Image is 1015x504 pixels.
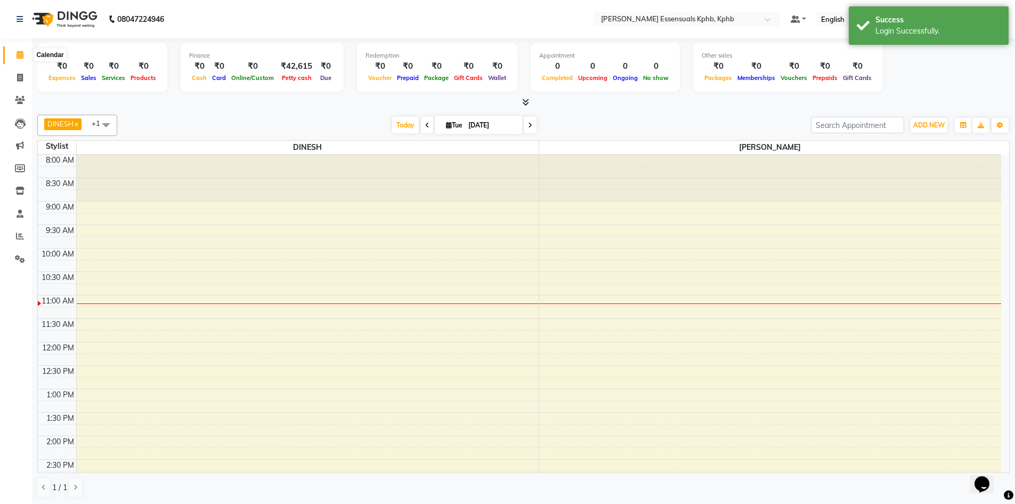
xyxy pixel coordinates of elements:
button: ADD NEW [911,118,947,133]
div: 0 [610,60,640,73]
span: Prepaids [810,74,840,82]
div: ₹0 [451,60,485,73]
div: 10:30 AM [39,272,76,283]
span: Voucher [366,74,394,82]
span: 1 / 1 [52,482,67,493]
span: Wallet [485,74,509,82]
span: Gift Cards [840,74,874,82]
input: Search Appointment [811,117,904,133]
div: ₹0 [128,60,159,73]
div: ₹0 [394,60,421,73]
div: ₹0 [840,60,874,73]
span: Prepaid [394,74,421,82]
div: 12:00 PM [40,342,76,354]
b: 08047224946 [117,4,164,34]
div: ₹0 [735,60,778,73]
div: Success [875,14,1001,26]
div: ₹0 [78,60,99,73]
input: 2025-09-02 [465,117,518,133]
span: Completed [539,74,575,82]
div: Login Successfully. [875,26,1001,37]
span: Expenses [46,74,78,82]
div: Redemption [366,51,509,60]
a: x [74,119,78,128]
span: Card [209,74,229,82]
div: 11:00 AM [39,295,76,307]
div: 1:00 PM [44,389,76,401]
div: ₹42,615 [277,60,316,73]
div: 10:00 AM [39,249,76,260]
span: Memberships [735,74,778,82]
div: 9:30 AM [44,225,76,236]
div: ₹0 [99,60,128,73]
span: Tue [443,121,465,129]
div: 0 [640,60,671,73]
div: 8:00 AM [44,155,76,166]
div: ₹0 [485,60,509,73]
span: Upcoming [575,74,610,82]
span: Today [392,117,419,133]
span: Packages [702,74,735,82]
div: ₹0 [316,60,335,73]
span: Cash [189,74,209,82]
iframe: chat widget [970,461,1004,493]
div: 2:30 PM [44,460,76,471]
div: ₹0 [46,60,78,73]
div: 9:00 AM [44,202,76,213]
div: ₹0 [702,60,735,73]
span: No show [640,74,671,82]
div: 12:30 PM [40,366,76,377]
div: ₹0 [778,60,810,73]
span: Gift Cards [451,74,485,82]
div: ₹0 [810,60,840,73]
div: ₹0 [366,60,394,73]
div: Calendar [34,49,66,61]
div: 2:00 PM [44,436,76,447]
span: Ongoing [610,74,640,82]
div: 11:30 AM [39,319,76,330]
div: ₹0 [421,60,451,73]
div: Other sales [702,51,874,60]
span: +1 [92,119,108,127]
div: ₹0 [209,60,229,73]
div: Appointment [539,51,671,60]
span: Petty cash [279,74,314,82]
div: 0 [575,60,610,73]
div: 1:30 PM [44,413,76,424]
span: Sales [78,74,99,82]
div: Total [46,51,159,60]
span: DINESH [77,141,539,154]
span: Package [421,74,451,82]
span: Products [128,74,159,82]
div: 8:30 AM [44,178,76,189]
div: ₹0 [229,60,277,73]
div: ₹0 [189,60,209,73]
span: DINESH [47,119,74,128]
span: Services [99,74,128,82]
div: Stylist [38,141,76,152]
span: [PERSON_NAME] [539,141,1002,154]
div: 0 [539,60,575,73]
div: Finance [189,51,335,60]
span: Online/Custom [229,74,277,82]
span: Vouchers [778,74,810,82]
img: logo [27,4,100,34]
span: Due [318,74,334,82]
span: ADD NEW [913,121,945,129]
